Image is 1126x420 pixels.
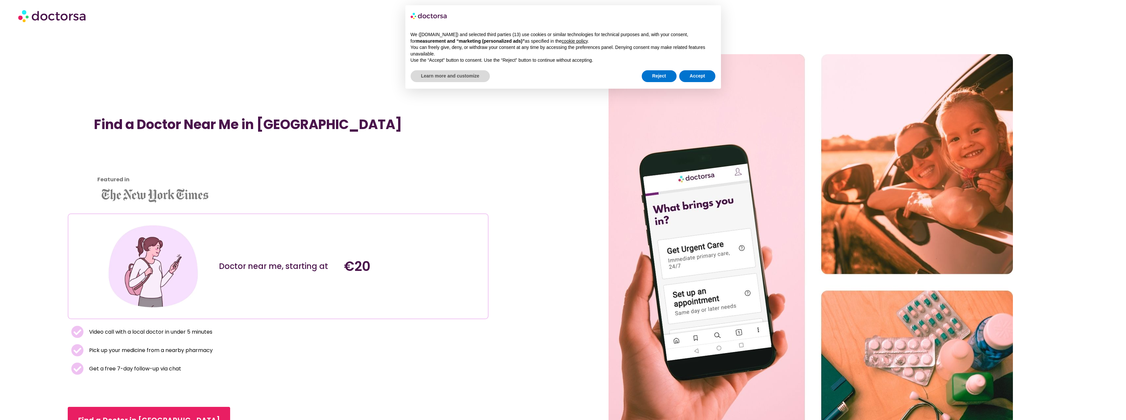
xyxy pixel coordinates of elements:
[87,327,212,337] span: Video call with a local doctor in under 5 minutes
[562,38,587,44] a: cookie policy
[344,258,462,274] h4: €20
[94,139,153,188] iframe: Customer reviews powered by Trustpilot
[94,117,462,132] h1: Find a Doctor Near Me in [GEOGRAPHIC_DATA]
[87,364,181,373] span: Get a free 7-day follow-up via chat
[416,38,525,44] strong: measurement and “marketing (personalized ads)”
[87,346,213,355] span: Pick up your medicine from a nearby pharmacy
[97,176,130,183] strong: Featured in
[642,70,677,82] button: Reject
[411,57,716,64] p: Use the “Accept” button to consent. Use the “Reject” button to continue without accepting.
[411,44,716,57] p: You can freely give, deny, or withdraw your consent at any time by accessing the preferences pane...
[679,70,716,82] button: Accept
[106,219,201,314] img: Illustration depicting a young woman in a casual outfit, engaged with her smartphone. She has a p...
[219,261,337,272] div: Doctor near me, starting at
[411,11,447,21] img: logo
[411,70,490,82] button: Learn more and customize
[411,32,716,44] p: We ([DOMAIN_NAME]) and selected third parties (13) use cookies or similar technologies for techni...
